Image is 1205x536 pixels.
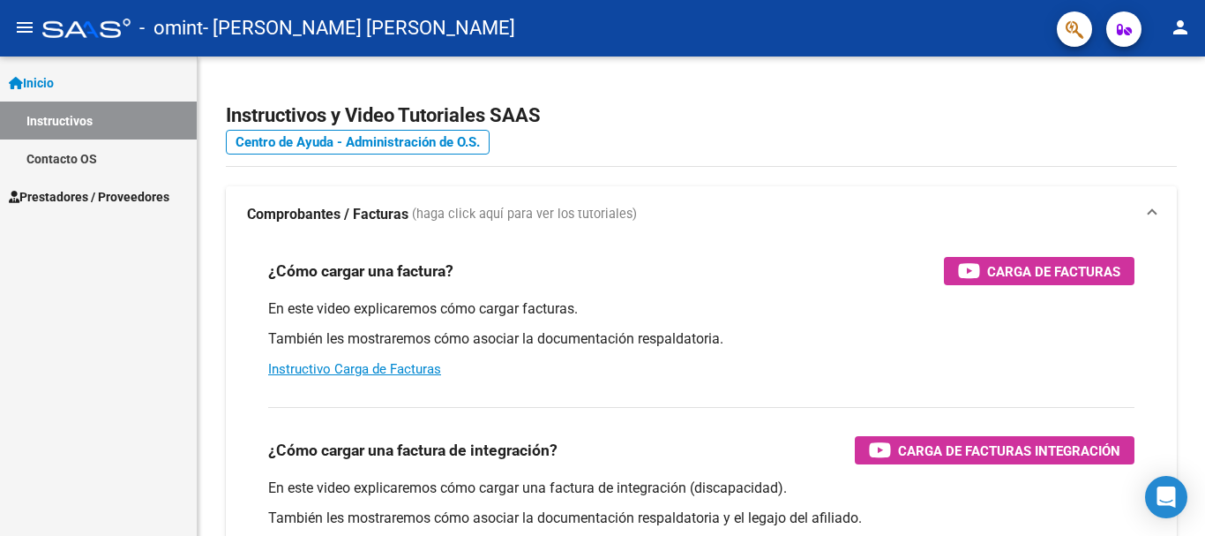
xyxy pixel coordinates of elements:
[268,329,1134,349] p: También les mostraremos cómo asociar la documentación respaldatoria.
[268,479,1134,498] p: En este video explicaremos cómo cargar una factura de integración (discapacidad).
[268,438,558,463] h3: ¿Cómo cargar una factura de integración?
[1170,17,1191,38] mat-icon: person
[268,299,1134,319] p: En este video explicaremos cómo cargar facturas.
[226,99,1177,132] h2: Instructivos y Video Tutoriales SAAS
[226,130,490,155] a: Centro de Ayuda - Administración de O.S.
[944,257,1134,285] button: Carga de Facturas
[9,73,54,93] span: Inicio
[268,509,1134,528] p: También les mostraremos cómo asociar la documentación respaldatoria y el legajo del afiliado.
[247,205,408,224] strong: Comprobantes / Facturas
[268,361,441,377] a: Instructivo Carga de Facturas
[412,205,637,224] span: (haga click aquí para ver los tutoriales)
[987,260,1120,283] span: Carga de Facturas
[226,186,1177,243] mat-expansion-panel-header: Comprobantes / Facturas (haga click aquí para ver los tutoriales)
[203,9,515,48] span: - [PERSON_NAME] [PERSON_NAME]
[14,17,35,38] mat-icon: menu
[139,9,203,48] span: - omint
[268,259,453,283] h3: ¿Cómo cargar una factura?
[1145,476,1187,518] div: Open Intercom Messenger
[898,440,1120,462] span: Carga de Facturas Integración
[9,187,169,207] span: Prestadores / Proveedores
[855,436,1134,464] button: Carga de Facturas Integración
